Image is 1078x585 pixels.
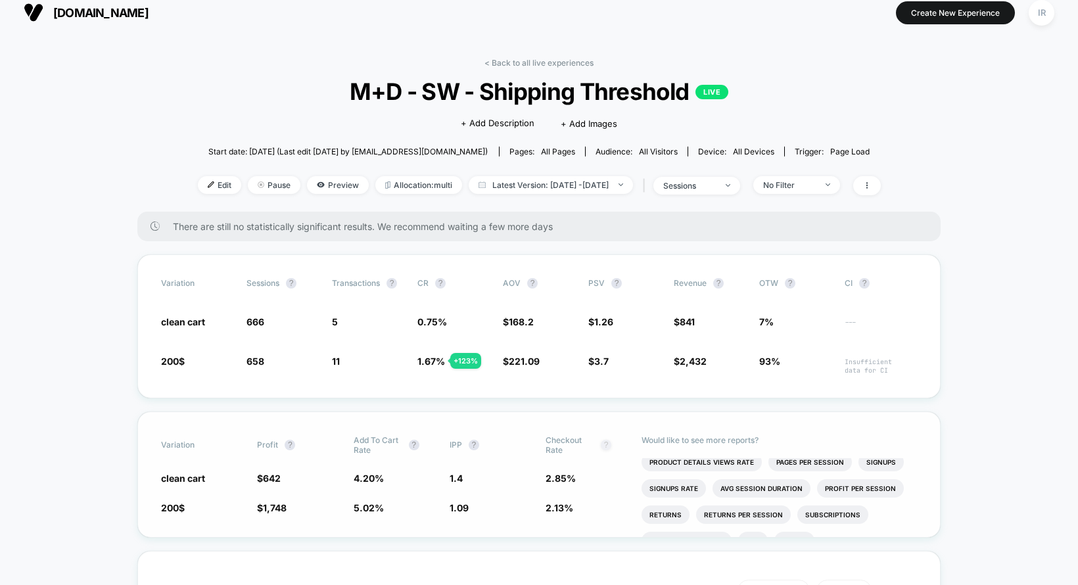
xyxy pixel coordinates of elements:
span: $ [588,316,613,327]
span: 841 [680,316,695,327]
p: Would like to see more reports? [642,435,917,445]
span: 4.20 % [354,473,384,484]
span: $ [674,316,695,327]
button: ? [611,278,622,289]
span: Device: [688,147,784,156]
button: ? [435,278,446,289]
li: Pages Per Session [768,453,852,471]
span: Latest Version: [DATE] - [DATE] [469,176,633,194]
div: + 123 % [450,353,481,369]
span: $ [503,356,540,367]
li: Clicks [774,532,814,550]
button: [DOMAIN_NAME] [20,2,152,23]
span: CI [845,278,917,289]
span: $ [257,473,281,484]
span: clean cart [161,316,205,327]
a: < Back to all live experiences [484,58,594,68]
span: 221.09 [509,356,540,367]
span: 93% [759,356,780,367]
span: 168.2 [509,316,534,327]
li: Signups [858,453,904,471]
p: LIVE [695,85,728,99]
div: No Filter [763,180,816,190]
span: 1,748 [263,502,287,513]
span: AOV [503,278,521,288]
button: ? [601,440,611,450]
img: end [258,181,264,188]
span: OTW [759,278,832,289]
span: 2.13 % [546,502,573,513]
span: Page Load [830,147,870,156]
li: Returns [642,505,690,524]
span: 3.7 [594,356,609,367]
img: rebalance [385,181,390,189]
span: Edit [198,176,241,194]
div: Trigger: [795,147,870,156]
span: Add To Cart Rate [354,435,402,455]
button: ? [785,278,795,289]
span: $ [503,316,534,327]
li: Ctr [738,532,768,550]
div: Audience: [596,147,678,156]
span: Insufficient data for CI [845,358,917,375]
span: 200$ [161,356,185,367]
span: all pages [541,147,575,156]
img: calendar [479,181,486,188]
span: Variation [161,278,233,289]
div: Pages: [509,147,575,156]
span: CR [417,278,429,288]
span: Start date: [DATE] (Last edit [DATE] by [EMAIL_ADDRESS][DOMAIN_NAME]) [208,147,488,156]
span: $ [257,502,287,513]
span: clean cart [161,473,205,484]
button: ? [527,278,538,289]
img: Visually logo [24,3,43,22]
button: ? [286,278,296,289]
span: Checkout Rate [546,435,594,455]
span: --- [845,318,917,328]
img: end [726,184,730,187]
span: $ [588,356,609,367]
span: 7% [759,316,774,327]
span: [DOMAIN_NAME] [53,6,149,20]
button: ? [469,440,479,450]
button: ? [409,440,419,450]
span: All Visitors [639,147,678,156]
button: ? [859,278,870,289]
span: Transactions [332,278,380,288]
span: 1.67 % [417,356,445,367]
span: M+D - SW - Shipping Threshold [231,78,846,105]
span: Revenue [674,278,707,288]
span: There are still no statistically significant results. We recommend waiting a few more days [173,221,914,232]
button: ? [387,278,397,289]
li: Subscriptions Rate [642,532,732,550]
span: 658 [246,356,264,367]
button: ? [713,278,724,289]
li: Returns Per Session [696,505,791,524]
span: Allocation: multi [375,176,462,194]
span: 2,432 [680,356,707,367]
img: end [619,183,623,186]
span: 0.75 % [417,316,447,327]
span: Pause [248,176,300,194]
li: Subscriptions [797,505,868,524]
li: Profit Per Session [817,479,904,498]
li: Product Details Views Rate [642,453,762,471]
span: 1.4 [450,473,463,484]
span: Profit [257,440,278,450]
span: | [640,176,653,195]
li: Avg Session Duration [713,479,810,498]
span: 1.09 [450,502,469,513]
span: 11 [332,356,340,367]
span: 642 [263,473,281,484]
button: ? [285,440,295,450]
span: PSV [588,278,605,288]
span: Variation [161,435,233,455]
span: 666 [246,316,264,327]
span: Sessions [246,278,279,288]
div: sessions [663,181,716,191]
button: Create New Experience [896,1,1015,24]
span: $ [674,356,707,367]
span: 5 [332,316,338,327]
span: IPP [450,440,462,450]
span: 1.26 [594,316,613,327]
